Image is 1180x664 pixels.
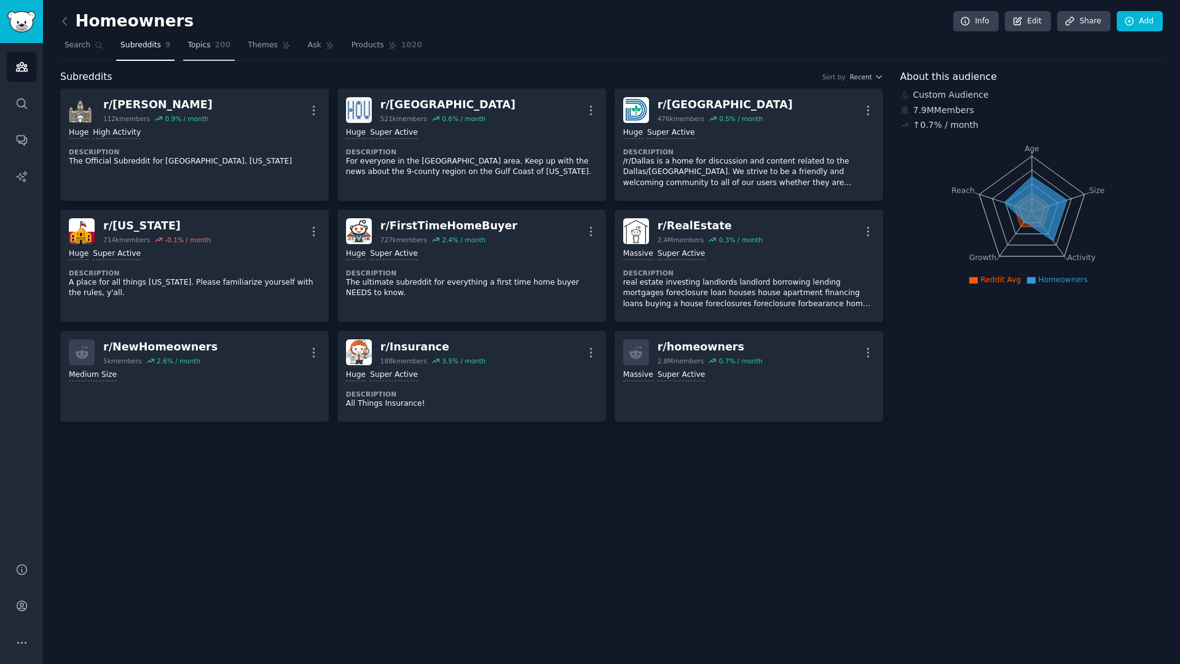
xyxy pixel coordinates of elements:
span: Topics [187,40,210,51]
dt: Description [623,269,875,277]
div: 476k members [658,114,704,123]
span: Subreddits [60,69,112,85]
div: Super Active [370,248,418,260]
a: RealEstater/RealEstate2.4Mmembers0.3% / monthMassiveSuper ActiveDescriptionreal estate investing ... [615,210,883,322]
dt: Description [623,148,875,156]
div: ↑ 0.7 % / month [913,119,978,132]
div: Super Active [93,248,141,260]
a: Themes [243,36,295,61]
p: A place for all things [US_STATE]. Please familiarize yourself with the rules, y'all. [69,277,320,299]
a: Share [1057,11,1110,32]
img: FirstTimeHomeBuyer [346,218,372,244]
a: Topics200 [183,36,235,61]
div: 0.3 % / month [719,235,763,244]
dt: Description [69,269,320,277]
span: About this audience [900,69,997,85]
a: Add [1117,11,1163,32]
div: r/ NewHomeowners [103,339,218,355]
a: r/NewHomeowners5kmembers2.6% / monthMedium Size [60,331,329,422]
div: 0.7 % / month [719,357,763,365]
div: Super Active [647,127,695,139]
div: 188k members [380,357,427,365]
img: Denton [69,97,95,123]
a: texasr/[US_STATE]714kmembers-0.1% / monthHugeSuper ActiveDescriptionA place for all things [US_ST... [60,210,329,322]
img: Dallas [623,97,649,123]
div: 0.6 % / month [442,114,486,123]
tspan: Activity [1067,253,1095,262]
a: houstonr/[GEOGRAPHIC_DATA]521kmembers0.6% / monthHugeSuper ActiveDescriptionFor everyone in the [... [337,89,606,201]
dt: Description [69,148,320,156]
span: Homeowners [1038,275,1087,284]
tspan: Size [1089,186,1104,194]
a: Search [60,36,108,61]
div: Huge [346,248,366,260]
div: r/ homeowners [658,339,763,355]
span: 1020 [401,40,422,51]
div: Huge [69,248,88,260]
div: r/ [PERSON_NAME] [103,97,213,113]
div: Super Active [370,127,418,139]
span: Search [65,40,90,51]
div: Sort by [822,73,846,81]
p: The ultimate subreddit for everything a first time home buyer NEEDS to know. [346,277,597,299]
div: 3.5 % / month [442,357,486,365]
div: 7.9M Members [900,104,1163,117]
div: 521k members [380,114,427,123]
div: r/ FirstTimeHomeBuyer [380,218,517,234]
div: r/ Insurance [380,339,486,355]
div: 2.4 % / month [442,235,486,244]
div: Custom Audience [900,89,1163,101]
div: r/ [GEOGRAPHIC_DATA] [380,97,516,113]
img: Insurance [346,339,372,365]
div: r/ [US_STATE] [103,218,211,234]
tspan: Age [1025,144,1039,153]
a: r/homeowners2.8Mmembers0.7% / monthMassiveSuper Active [615,331,883,422]
p: The Official Subreddit for [GEOGRAPHIC_DATA], [US_STATE] [69,156,320,167]
tspan: Reach [951,186,975,194]
span: Recent [850,73,872,81]
div: 2.8M members [658,357,704,365]
div: Huge [346,127,366,139]
a: Dallasr/[GEOGRAPHIC_DATA]476kmembers0.5% / monthHugeSuper ActiveDescription/r/Dallas is a home fo... [615,89,883,201]
div: 5k members [103,357,142,365]
span: Subreddits [120,40,161,51]
a: Dentonr/[PERSON_NAME]112kmembers0.9% / monthHugeHigh ActivityDescriptionThe Official Subreddit fo... [60,89,329,201]
p: All Things Insurance! [346,398,597,409]
div: Medium Size [69,370,117,381]
img: houston [346,97,372,123]
a: Insurancer/Insurance188kmembers3.5% / monthHugeSuper ActiveDescriptionAll Things Insurance! [337,331,606,422]
dt: Description [346,148,597,156]
span: Reddit Avg [980,275,1021,284]
div: Huge [69,127,88,139]
div: Huge [623,127,643,139]
a: Edit [1005,11,1051,32]
span: 9 [165,40,171,51]
div: 2.4M members [658,235,704,244]
div: -0.1 % / month [165,235,211,244]
div: 714k members [103,235,150,244]
div: Super Active [370,370,418,381]
div: r/ [GEOGRAPHIC_DATA] [658,97,793,113]
div: Huge [346,370,366,381]
div: Super Active [658,248,706,260]
span: Ask [308,40,321,51]
div: Massive [623,248,653,260]
div: 0.5 % / month [719,114,763,123]
div: r/ RealEstate [658,218,763,234]
div: Massive [623,370,653,381]
p: For everyone in the [GEOGRAPHIC_DATA] area. Keep up with the news about the 9-county region on th... [346,156,597,178]
a: Products1020 [347,36,427,61]
div: 112k members [103,114,150,123]
a: Info [953,11,999,32]
tspan: Growth [969,253,996,262]
img: RealEstate [623,218,649,244]
div: Super Active [658,370,706,381]
div: High Activity [93,127,141,139]
a: Ask [304,36,339,61]
span: 200 [215,40,231,51]
div: 0.9 % / month [165,114,208,123]
dt: Description [346,269,597,277]
h2: Homeowners [60,12,194,31]
button: Recent [850,73,883,81]
span: Themes [248,40,278,51]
